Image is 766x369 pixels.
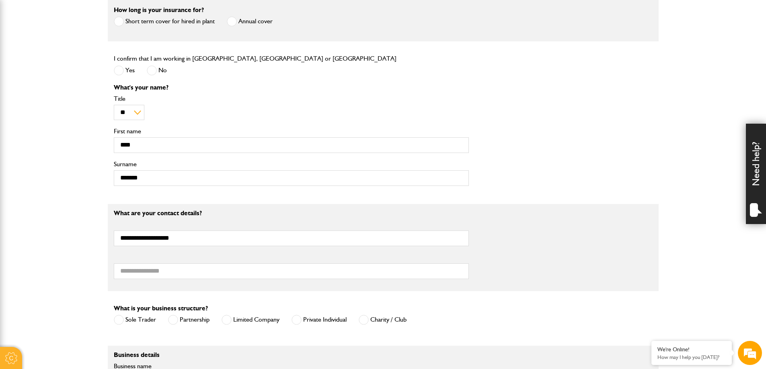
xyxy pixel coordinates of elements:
[114,96,469,102] label: Title
[114,210,469,216] p: What are your contact details?
[10,74,147,92] input: Enter your last name
[657,346,726,353] div: We're Online!
[746,124,766,224] div: Need help?
[114,16,215,27] label: Short term cover for hired in plant
[10,145,147,241] textarea: Type your message and hit 'Enter'
[132,4,151,23] div: Minimize live chat window
[114,161,469,167] label: Surname
[114,352,469,358] p: Business details
[114,65,135,75] label: Yes
[114,55,396,62] label: I confirm that I am working in [GEOGRAPHIC_DATA], [GEOGRAPHIC_DATA] or [GEOGRAPHIC_DATA]
[114,128,469,135] label: First name
[292,315,347,325] label: Private Individual
[10,98,147,116] input: Enter your email address
[114,315,156,325] label: Sole Trader
[14,45,34,56] img: d_20077148190_company_1631870298795_20077148190
[114,84,469,91] p: What's your name?
[168,315,209,325] label: Partnership
[657,354,726,360] p: How may I help you today?
[227,16,273,27] label: Annual cover
[359,315,407,325] label: Charity / Club
[42,45,135,55] div: Chat with us now
[109,247,146,258] em: Start Chat
[114,305,208,312] label: What is your business structure?
[147,65,167,75] label: No
[10,122,147,139] input: Enter your phone number
[222,315,279,325] label: Limited Company
[114,7,204,13] label: How long is your insurance for?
